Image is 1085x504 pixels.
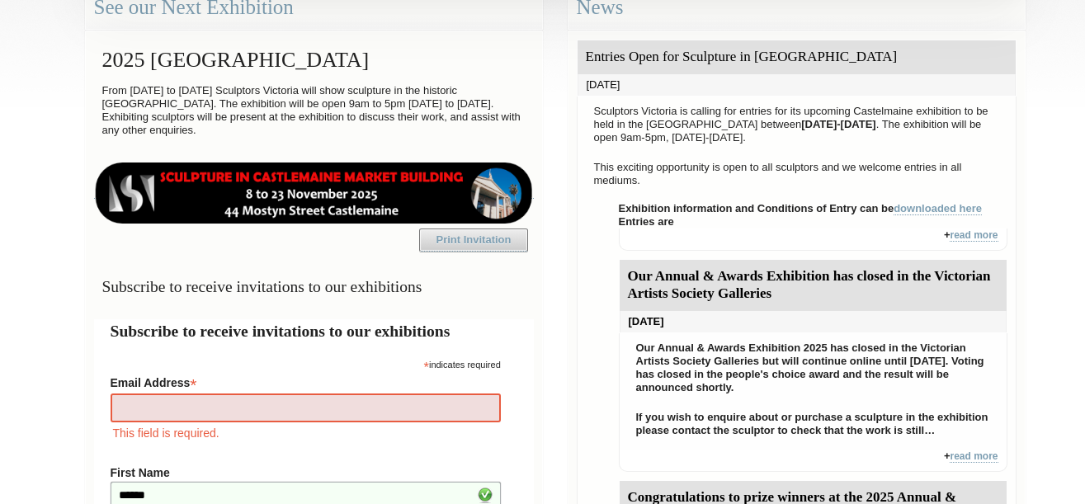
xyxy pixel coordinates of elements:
[111,356,501,371] div: indicates required
[111,319,517,343] h2: Subscribe to receive invitations to our exhibitions
[619,202,983,215] strong: Exhibition information and Conditions of Entry can be
[620,260,1007,311] div: Our Annual & Awards Exhibition has closed in the Victorian Artists Society Galleries
[111,371,501,391] label: Email Address
[419,228,528,252] a: Print Invitation
[586,101,1007,148] p: Sculptors Victoria is calling for entries for its upcoming Castelmaine exhibition to be held in t...
[628,407,998,441] p: If you wish to enquire about or purchase a sculpture in the exhibition please contact the sculpto...
[586,157,1007,191] p: This exciting opportunity is open to all sculptors and we welcome entries in all mediums.
[578,40,1016,74] div: Entries Open for Sculpture in [GEOGRAPHIC_DATA]
[111,466,501,479] label: First Name
[111,424,501,442] div: This field is required.
[94,80,534,141] p: From [DATE] to [DATE] Sculptors Victoria will show sculpture in the historic [GEOGRAPHIC_DATA]. T...
[894,202,982,215] a: downloaded here
[628,337,998,398] p: Our Annual & Awards Exhibition 2025 has closed in the Victorian Artists Society Galleries but wil...
[619,228,1007,251] div: +
[620,311,1007,332] div: [DATE]
[619,450,1007,472] div: +
[94,163,534,224] img: castlemaine-ldrbd25v2.png
[578,74,1016,96] div: [DATE]
[801,118,876,130] strong: [DATE]-[DATE]
[94,40,534,80] h2: 2025 [GEOGRAPHIC_DATA]
[950,450,998,463] a: read more
[94,271,534,303] h3: Subscribe to receive invitations to our exhibitions
[950,229,998,242] a: read more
